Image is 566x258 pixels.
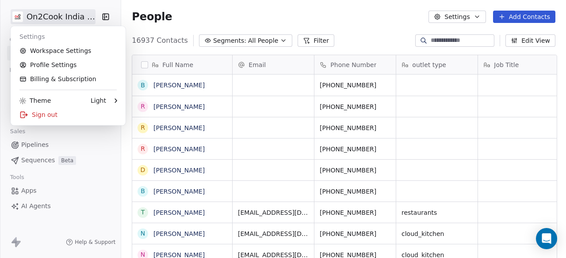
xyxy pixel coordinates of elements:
[14,44,122,58] a: Workspace Settings
[19,96,51,105] div: Theme
[14,72,122,86] a: Billing & Subscription
[14,58,122,72] a: Profile Settings
[14,30,122,44] div: Settings
[14,108,122,122] div: Sign out
[91,96,106,105] div: Light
